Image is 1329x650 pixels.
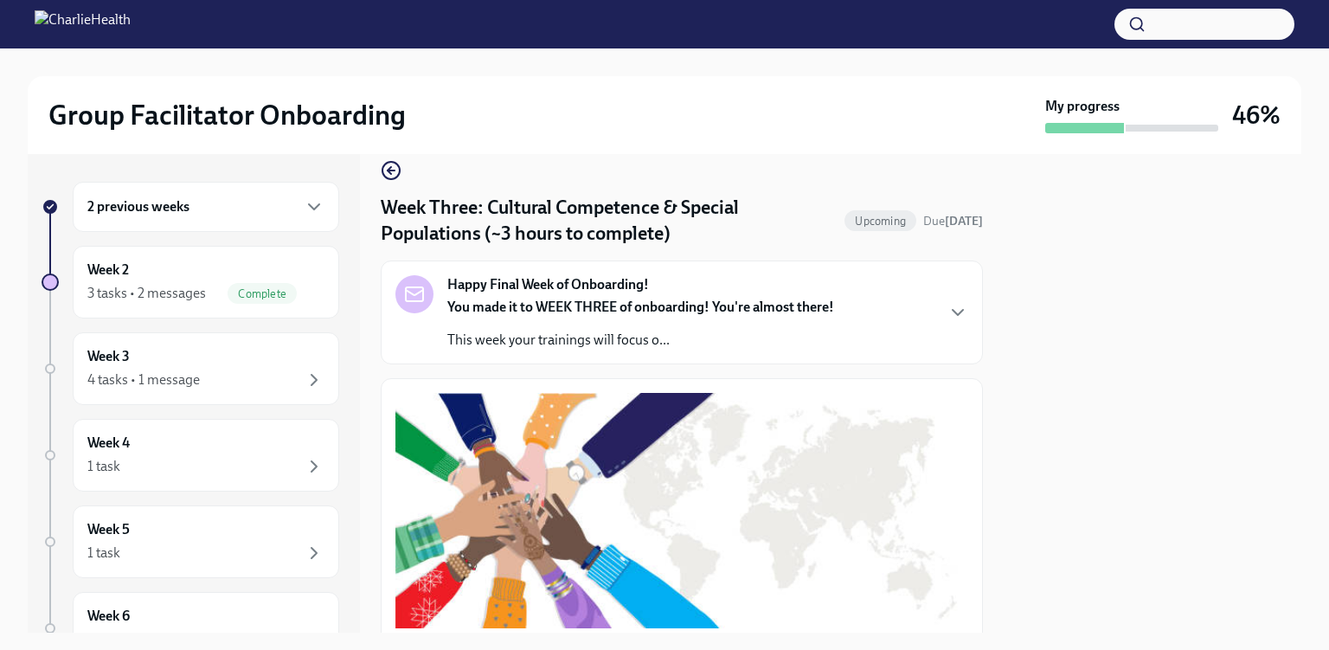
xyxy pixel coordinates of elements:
[87,434,130,453] h6: Week 4
[228,287,297,300] span: Complete
[35,10,131,38] img: CharlieHealth
[447,275,649,294] strong: Happy Final Week of Onboarding!
[844,215,916,228] span: Upcoming
[87,544,120,563] div: 1 task
[945,214,983,228] strong: [DATE]
[1232,100,1281,131] h3: 46%
[87,630,120,649] div: 1 task
[42,419,339,492] a: Week 41 task
[87,520,130,539] h6: Week 5
[87,197,189,216] h6: 2 previous weeks
[923,213,983,229] span: September 8th, 2025 10:00
[1045,97,1120,116] strong: My progress
[447,299,834,315] strong: You made it to WEEK THREE of onboarding! You're almost there!
[87,457,120,476] div: 1 task
[395,393,968,628] button: Zoom image
[447,331,834,350] p: This week your trainings will focus o...
[73,182,339,232] div: 2 previous weeks
[923,214,983,228] span: Due
[87,607,130,626] h6: Week 6
[42,246,339,319] a: Week 23 tasks • 2 messagesComplete
[87,261,129,280] h6: Week 2
[87,370,200,389] div: 4 tasks • 1 message
[87,284,206,303] div: 3 tasks • 2 messages
[381,195,838,247] h4: Week Three: Cultural Competence & Special Populations (~3 hours to complete)
[87,347,130,366] h6: Week 3
[42,505,339,578] a: Week 51 task
[42,332,339,405] a: Week 34 tasks • 1 message
[48,98,406,132] h2: Group Facilitator Onboarding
